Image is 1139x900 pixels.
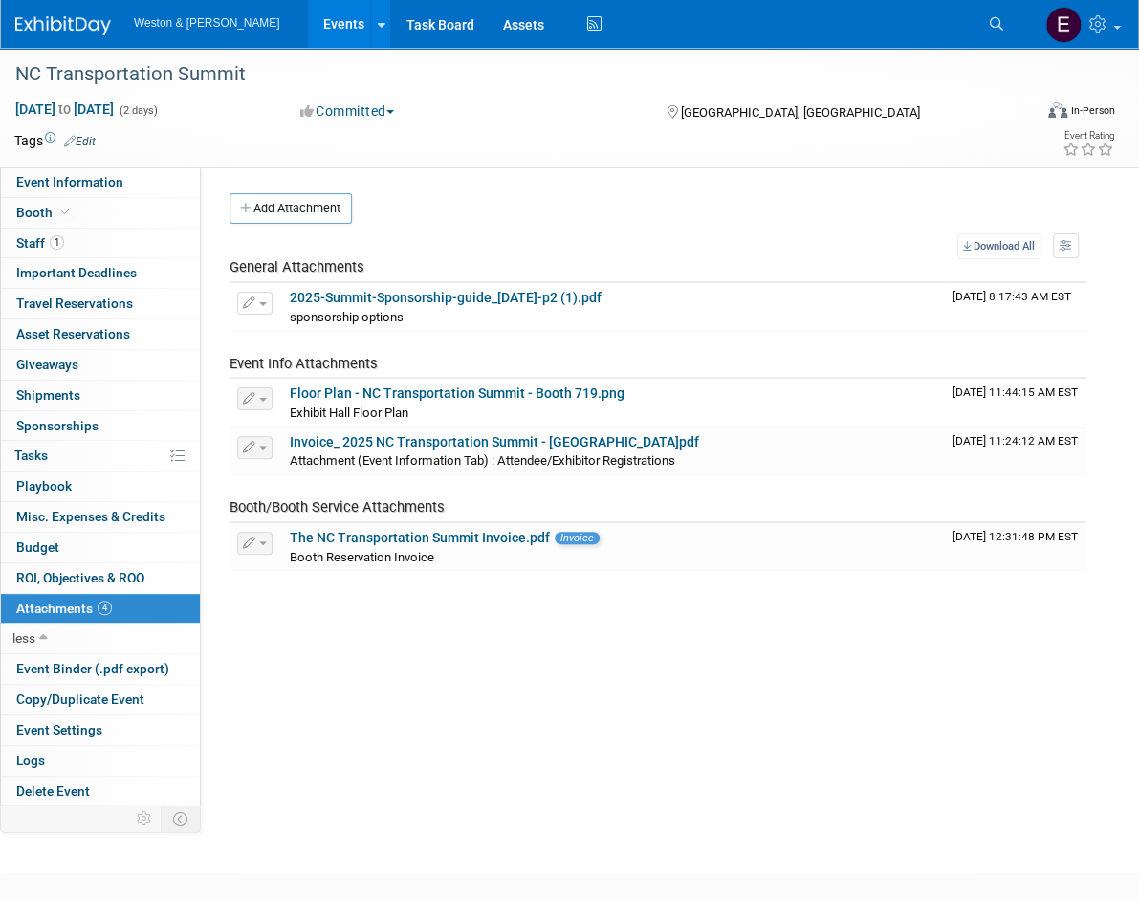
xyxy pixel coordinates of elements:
a: The NC Transportation Summit Invoice.pdf [290,530,550,545]
span: Exhibit Hall Floor Plan [290,406,408,420]
span: Tasks [14,448,48,463]
span: ROI, Objectives & ROO [16,570,144,585]
a: 2025-Summit-Sponsorship-guide_[DATE]-p2 (1).pdf [290,290,602,305]
a: Copy/Duplicate Event [1,685,200,714]
span: Event Settings [16,722,102,737]
span: Staff [16,235,64,251]
span: Event Info Attachments [230,355,378,372]
span: Travel Reservations [16,296,133,311]
td: Upload Timestamp [945,379,1086,427]
span: Delete Event [16,783,90,799]
span: Upload Timestamp [953,434,1078,448]
a: Delete Event [1,777,200,806]
span: 4 [98,601,112,615]
a: Attachments4 [1,594,200,624]
button: Committed [294,101,402,121]
a: Event Information [1,167,200,197]
a: Giveaways [1,350,200,380]
span: Attachments [16,601,112,616]
span: [DATE] [DATE] [14,100,115,118]
span: (2 days) [118,104,158,117]
a: Invoice_ 2025 NC Transportation Summit - [GEOGRAPHIC_DATA]pdf [290,434,699,450]
a: Download All [957,233,1040,259]
span: Misc. Expenses & Credits [16,509,165,524]
span: Giveaways [16,357,78,372]
i: Booth reservation complete [61,207,71,217]
span: to [55,101,74,117]
span: Sponsorships [16,418,99,433]
td: Personalize Event Tab Strip [128,806,162,831]
a: ROI, Objectives & ROO [1,563,200,593]
span: Upload Timestamp [953,290,1071,303]
a: Staff1 [1,229,200,258]
span: Event Binder (.pdf export) [16,661,169,676]
span: General Attachments [230,258,364,275]
td: Upload Timestamp [945,523,1086,571]
td: Upload Timestamp [945,428,1086,475]
a: Booth [1,198,200,228]
span: Event Information [16,174,123,189]
span: Upload Timestamp [953,385,1078,399]
span: 1 [50,235,64,250]
span: Booth [16,205,75,220]
a: Logs [1,746,200,776]
a: Sponsorships [1,411,200,441]
td: Toggle Event Tabs [162,806,201,831]
span: less [12,630,35,646]
a: Floor Plan - NC Transportation Summit - Booth 719.png [290,385,624,401]
a: Asset Reservations [1,319,200,349]
a: Tasks [1,441,200,471]
span: Upload Timestamp [953,530,1078,543]
div: NC Transportation Summit [9,57,1008,92]
a: Event Settings [1,715,200,745]
div: Event Format [944,99,1115,128]
span: sponsorship options [290,310,404,324]
span: Booth/Booth Service Attachments [230,498,445,516]
span: Important Deadlines [16,265,137,280]
span: Invoice [555,532,600,544]
div: In-Person [1070,103,1115,118]
a: Travel Reservations [1,289,200,318]
div: Event Rating [1062,131,1114,141]
a: Important Deadlines [1,258,200,288]
a: Edit [64,135,96,148]
a: Event Binder (.pdf export) [1,654,200,684]
span: [GEOGRAPHIC_DATA], [GEOGRAPHIC_DATA] [681,105,920,120]
img: ExhibitDay [15,16,111,35]
td: Upload Timestamp [945,283,1086,331]
img: Edyn Winter [1045,7,1082,43]
span: Shipments [16,387,80,403]
a: Misc. Expenses & Credits [1,502,200,532]
span: Budget [16,539,59,555]
span: Attachment (Event Information Tab) : Attendee/Exhibitor Registrations [290,453,675,468]
a: Playbook [1,472,200,501]
span: Weston & [PERSON_NAME] [134,16,279,30]
img: Format-Inperson.png [1048,102,1067,118]
a: less [1,624,200,653]
span: Copy/Duplicate Event [16,691,144,707]
button: Add Attachment [230,193,352,224]
a: Budget [1,533,200,562]
span: Logs [16,753,45,768]
td: Tags [14,131,96,150]
span: Playbook [16,478,72,494]
a: Shipments [1,381,200,410]
span: Booth Reservation Invoice [290,550,434,564]
span: Asset Reservations [16,326,130,341]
